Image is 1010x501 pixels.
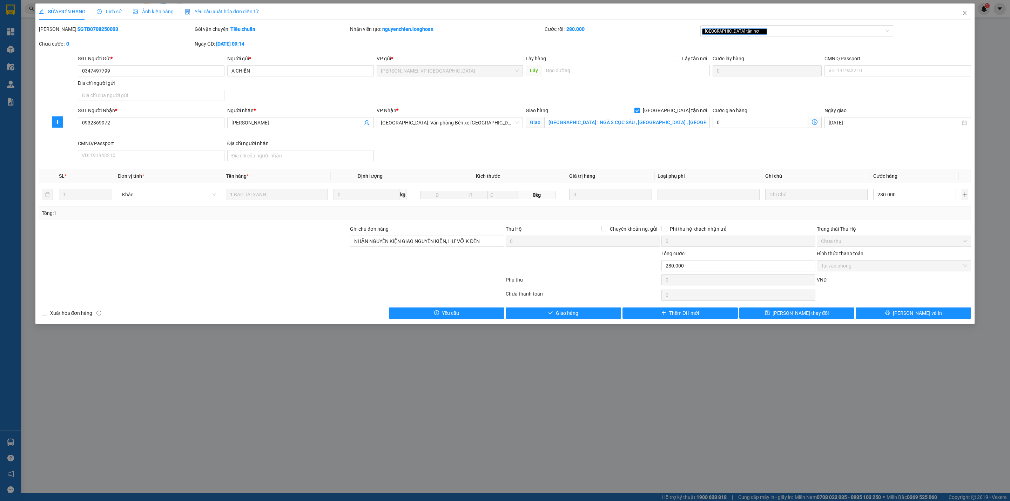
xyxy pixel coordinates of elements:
span: printer [885,310,890,316]
b: 0 [66,41,69,47]
span: Thu Hộ [506,226,522,232]
div: Địa chỉ người gửi [78,79,224,87]
b: Tiêu chuẩn [230,26,255,32]
label: Ghi chú đơn hàng [350,226,389,232]
span: [GEOGRAPHIC_DATA] tận nơi [640,107,710,114]
span: close [761,29,764,33]
span: Lấy [526,65,542,76]
input: 0 [569,189,652,200]
input: Cước lấy hàng [713,65,822,76]
span: [GEOGRAPHIC_DATA] tận nơi [702,28,767,35]
button: exclamation-circleYêu cầu [389,307,504,319]
input: Địa chỉ của người nhận [227,150,374,161]
span: kg [399,189,406,200]
label: Ngày giao [824,108,847,113]
div: Gói vận chuyển: [195,25,349,33]
span: Kích thước [476,173,500,179]
b: [DATE] 09:14 [216,41,244,47]
span: Đơn vị tính [118,173,144,179]
span: close [962,10,968,16]
div: VP gửi [377,55,523,62]
b: nguyenchien.longhoan [382,26,433,32]
input: Địa chỉ của người gửi [78,90,224,101]
b: 280.000 [566,26,585,32]
input: Ghi chú đơn hàng [350,236,504,247]
span: Yêu cầu xuất hóa đơn điện tử [185,9,259,14]
button: Close [955,4,975,23]
span: [PERSON_NAME] và In [893,309,942,317]
span: Xuất hóa đơn hàng [47,309,95,317]
input: R [454,191,488,199]
span: SỬA ĐƠN HÀNG [39,9,86,14]
input: Ghi Chú [765,189,868,200]
div: [PERSON_NAME]: [39,25,193,33]
span: Phí thu hộ khách nhận trả [667,225,729,233]
span: Định lượng [358,173,383,179]
label: Cước giao hàng [713,108,747,113]
label: Cước lấy hàng [713,56,744,61]
span: clock-circle [97,9,102,14]
span: Hồ Chí Minh: VP Quận Tân Bình [381,66,519,76]
span: Tại văn phòng [821,260,967,271]
span: Lấy hàng [526,56,546,61]
div: SĐT Người Gửi [78,55,224,62]
span: SL [59,173,65,179]
div: Trạng thái Thu Hộ [817,225,971,233]
span: Giao hàng [556,309,578,317]
input: Ngày giao [829,119,961,127]
div: Cước rồi : [545,25,699,33]
span: Hải Phòng: Văn phòng Bến xe Thượng Lý [381,117,519,128]
span: plus [661,310,666,316]
input: C [487,191,518,199]
span: plus [52,119,63,125]
span: Tổng cước [661,251,685,256]
span: 0kg [518,191,555,199]
button: plusThêm ĐH mới [622,307,738,319]
input: Dọc đường [542,65,709,76]
span: Khác [122,189,216,200]
span: check [548,310,553,316]
img: icon [185,9,190,15]
span: Cước hàng [873,173,897,179]
button: checkGiao hàng [506,307,621,319]
button: printer[PERSON_NAME] và In [856,307,971,319]
span: Giá trị hàng [569,173,595,179]
span: VND [817,277,827,283]
span: VP Nhận [377,108,396,113]
span: Ảnh kiện hàng [133,9,174,14]
button: delete [42,189,53,200]
span: Chuyển khoản ng. gửi [607,225,660,233]
button: plus [52,116,63,128]
input: D [420,191,454,199]
span: [PERSON_NAME] thay đổi [773,309,829,317]
span: exclamation-circle [434,310,439,316]
div: Người nhận [227,107,374,114]
span: edit [39,9,44,14]
div: Ngày GD: [195,40,349,48]
button: save[PERSON_NAME] thay đổi [739,307,855,319]
div: Chưa thanh toán [505,290,661,302]
span: Lấy tận nơi [679,55,710,62]
button: plus [962,189,968,200]
th: Loại phụ phí [655,169,763,183]
span: Chưa thu [821,236,967,246]
input: Cước giao hàng [713,117,808,128]
div: Phụ thu [505,276,661,288]
span: dollar-circle [812,119,817,125]
span: info-circle [96,311,101,316]
div: CMND/Passport [78,140,224,147]
span: Giao [526,117,544,128]
th: Ghi chú [762,169,870,183]
div: CMND/Passport [824,55,971,62]
span: Yêu cầu [442,309,459,317]
div: Địa chỉ người nhận [227,140,374,147]
label: Hình thức thanh toán [817,251,863,256]
div: Tổng: 1 [42,209,389,217]
span: Giao hàng [526,108,548,113]
span: picture [133,9,138,14]
div: Nhân viên tạo: [350,25,543,33]
input: Giao tận nơi [544,117,709,128]
span: save [765,310,770,316]
span: user-add [364,120,370,126]
b: SGTB0708250003 [78,26,118,32]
